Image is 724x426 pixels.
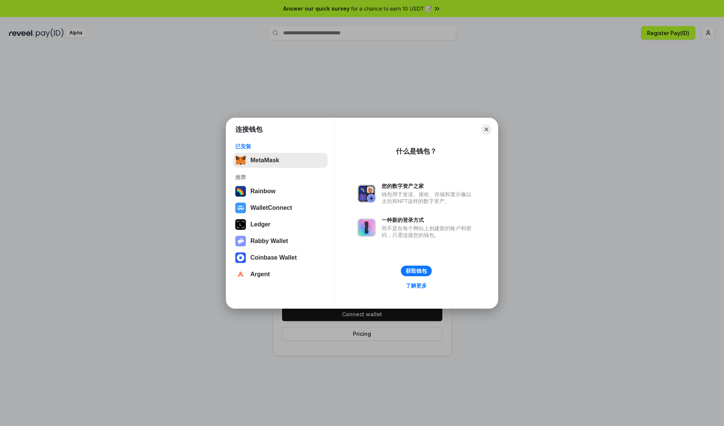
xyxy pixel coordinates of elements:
[396,147,437,156] div: 什么是钱包？
[250,238,288,245] div: Rabby Wallet
[235,186,246,197] img: svg+xml,%3Csvg%20width%3D%22120%22%20height%3D%22120%22%20viewBox%3D%220%200%20120%20120%22%20fil...
[250,188,276,195] div: Rainbow
[250,271,270,278] div: Argent
[235,143,325,150] div: 已安装
[382,217,475,223] div: 一种新的登录方式
[401,266,432,276] button: 获取钱包
[233,250,328,265] button: Coinbase Wallet
[235,252,246,263] img: svg+xml,%3Csvg%20width%3D%2228%22%20height%3D%2228%22%20viewBox%3D%220%200%2028%2028%22%20fill%3D...
[357,218,376,237] img: svg+xml,%3Csvg%20xmlns%3D%22http%3A%2F%2Fwww.w3.org%2F2000%2Fsvg%22%20fill%3D%22none%22%20viewBox...
[235,174,325,181] div: 推荐
[235,203,246,213] img: svg+xml,%3Csvg%20width%3D%2228%22%20height%3D%2228%22%20viewBox%3D%220%200%2028%2028%22%20fill%3D...
[406,282,427,289] div: 了解更多
[382,225,475,238] div: 而不是在每个网站上创建新的账户和密码，只需连接您的钱包。
[250,221,270,228] div: Ledger
[481,124,492,135] button: Close
[357,185,376,203] img: svg+xml,%3Csvg%20xmlns%3D%22http%3A%2F%2Fwww.w3.org%2F2000%2Fsvg%22%20fill%3D%22none%22%20viewBox...
[233,217,328,232] button: Ledger
[233,234,328,249] button: Rabby Wallet
[233,153,328,168] button: MetaMask
[250,254,297,261] div: Coinbase Wallet
[235,125,262,134] h1: 连接钱包
[401,281,431,291] a: 了解更多
[382,183,475,189] div: 您的数字资产之家
[406,268,427,274] div: 获取钱包
[235,236,246,246] img: svg+xml,%3Csvg%20xmlns%3D%22http%3A%2F%2Fwww.w3.org%2F2000%2Fsvg%22%20fill%3D%22none%22%20viewBox...
[235,269,246,280] img: svg+xml,%3Csvg%20width%3D%2228%22%20height%3D%2228%22%20viewBox%3D%220%200%2028%2028%22%20fill%3D...
[235,155,246,166] img: svg+xml,%3Csvg%20fill%3D%22none%22%20height%3D%2233%22%20viewBox%3D%220%200%2035%2033%22%20width%...
[233,200,328,215] button: WalletConnect
[235,219,246,230] img: svg+xml,%3Csvg%20xmlns%3D%22http%3A%2F%2Fwww.w3.org%2F2000%2Fsvg%22%20width%3D%2228%22%20height%3...
[233,184,328,199] button: Rainbow
[233,267,328,282] button: Argent
[382,191,475,205] div: 钱包用于发送、接收、存储和显示像以太坊和NFT这样的数字资产。
[250,157,279,164] div: MetaMask
[250,205,292,211] div: WalletConnect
